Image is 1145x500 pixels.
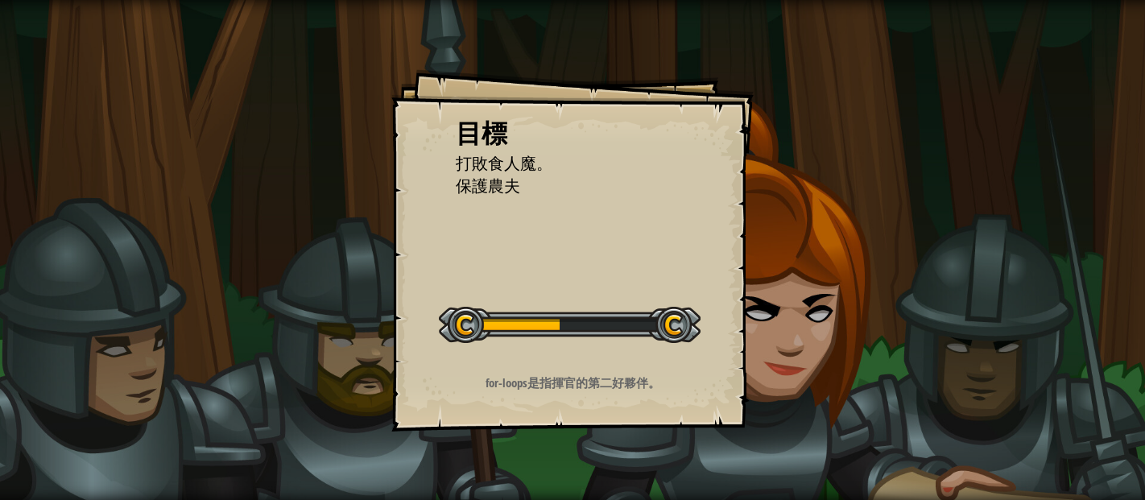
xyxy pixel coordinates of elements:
div: 目標 [456,115,689,152]
li: 保護農夫 [436,175,685,198]
li: 打敗食人魔。 [436,152,685,176]
p: for-loops是指揮官的第二好夥伴。 [411,374,734,391]
span: 保護農夫 [456,175,520,196]
span: 打敗食人魔。 [456,152,552,174]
